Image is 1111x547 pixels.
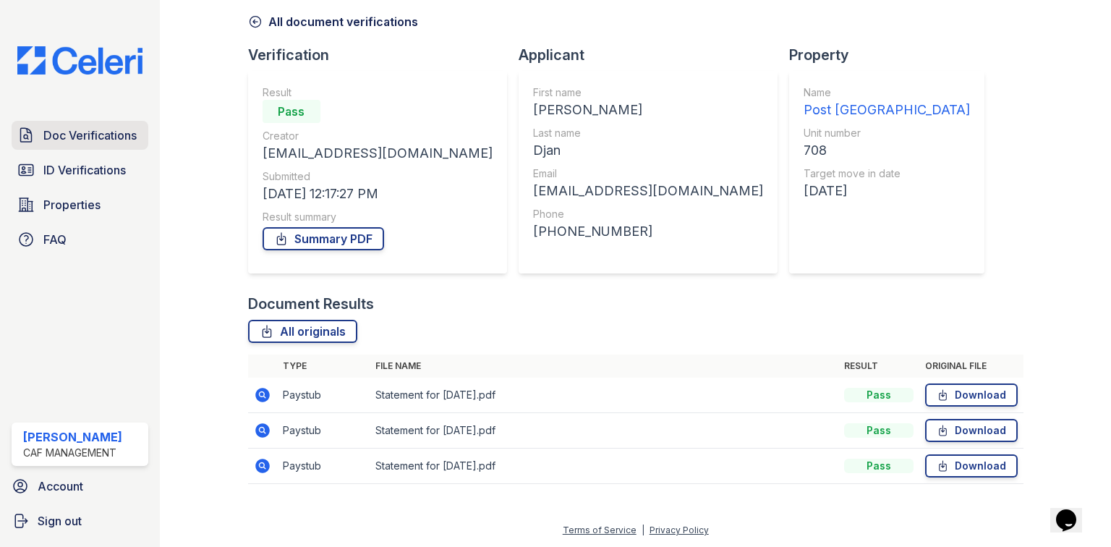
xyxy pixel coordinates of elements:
span: Doc Verifications [43,127,137,144]
a: Sign out [6,506,154,535]
div: Unit number [804,126,970,140]
a: Properties [12,190,148,219]
span: Properties [43,196,101,213]
td: Statement for [DATE].pdf [370,413,838,449]
div: [EMAIL_ADDRESS][DOMAIN_NAME] [263,143,493,164]
div: Document Results [248,294,374,314]
th: Result [838,355,919,378]
a: Name Post [GEOGRAPHIC_DATA] [804,85,970,120]
div: Email [533,166,763,181]
div: [DATE] 12:17:27 PM [263,184,493,204]
th: Original file [919,355,1023,378]
div: Target move in date [804,166,970,181]
div: | [642,525,644,535]
div: Submitted [263,169,493,184]
div: [PHONE_NUMBER] [533,221,763,242]
div: [PERSON_NAME] [23,428,122,446]
div: CAF Management [23,446,122,460]
a: ID Verifications [12,156,148,185]
td: Paystub [277,449,370,484]
a: All document verifications [248,13,418,30]
a: FAQ [12,225,148,254]
span: FAQ [43,231,67,248]
div: Pass [263,100,320,123]
div: [EMAIL_ADDRESS][DOMAIN_NAME] [533,181,763,201]
div: Applicant [519,45,789,65]
a: Privacy Policy [650,525,709,535]
a: All originals [248,320,357,343]
th: Type [277,355,370,378]
div: Pass [844,388,914,402]
a: Download [925,454,1018,478]
div: Post [GEOGRAPHIC_DATA] [804,100,970,120]
a: Doc Verifications [12,121,148,150]
a: Summary PDF [263,227,384,250]
th: File name [370,355,838,378]
td: Paystub [277,378,370,413]
div: [PERSON_NAME] [533,100,763,120]
div: First name [533,85,763,100]
div: [DATE] [804,181,970,201]
td: Statement for [DATE].pdf [370,378,838,413]
a: Terms of Service [563,525,637,535]
div: Verification [248,45,519,65]
div: Phone [533,207,763,221]
div: Property [789,45,996,65]
div: Result [263,85,493,100]
td: Statement for [DATE].pdf [370,449,838,484]
a: Account [6,472,154,501]
iframe: chat widget [1050,489,1097,533]
div: Djan [533,140,763,161]
span: ID Verifications [43,161,126,179]
div: Creator [263,129,493,143]
div: Name [804,85,970,100]
span: Account [38,478,83,495]
div: 708 [804,140,970,161]
div: Last name [533,126,763,140]
a: Download [925,383,1018,407]
a: Download [925,419,1018,442]
span: Sign out [38,512,82,530]
div: Pass [844,459,914,473]
img: CE_Logo_Blue-a8612792a0a2168367f1c8372b55b34899dd931a85d93a1a3d3e32e68fde9ad4.png [6,46,154,75]
div: Result summary [263,210,493,224]
td: Paystub [277,413,370,449]
div: Pass [844,423,914,438]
